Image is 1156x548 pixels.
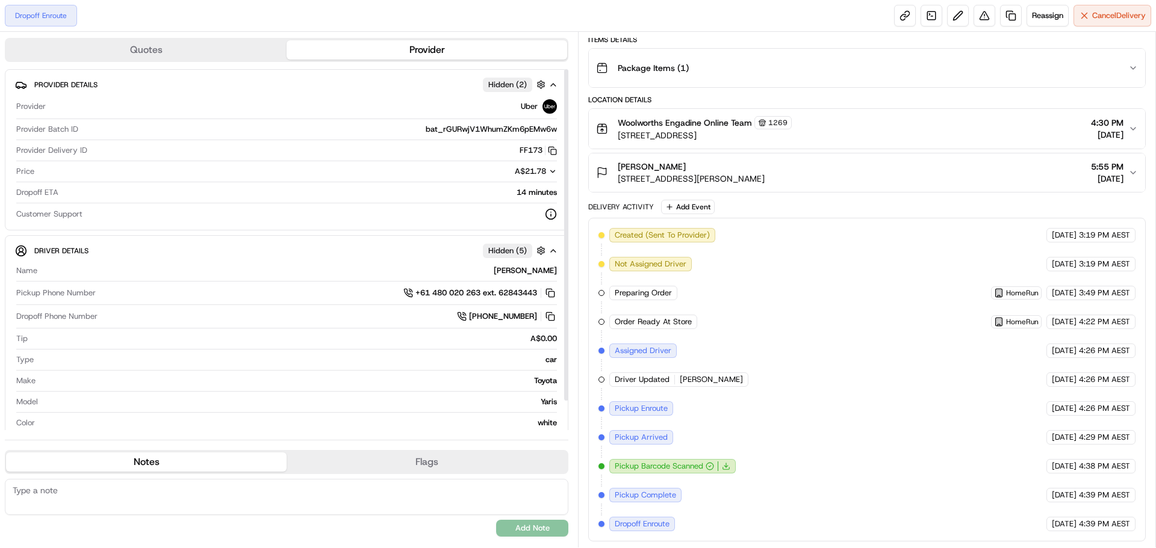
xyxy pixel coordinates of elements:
[41,127,152,137] div: We're available if you need us!
[6,452,287,472] button: Notes
[39,354,557,365] div: car
[618,173,765,185] span: [STREET_ADDRESS][PERSON_NAME]
[483,77,548,92] button: Hidden (2)
[488,245,527,256] span: Hidden ( 5 )
[618,161,686,173] span: [PERSON_NAME]
[589,109,1145,149] button: Woolworths Engadine Online Team1269[STREET_ADDRESS]4:30 PM[DATE]
[24,174,92,186] span: Knowledge Base
[1079,374,1130,385] span: 4:26 PM AEST
[31,78,199,90] input: Clear
[205,119,219,133] button: Start new chat
[40,417,557,428] div: white
[1052,259,1077,269] span: [DATE]
[16,396,38,407] span: Model
[615,230,710,241] span: Created (Sent To Provider)
[1052,230,1077,241] span: [DATE]
[589,49,1145,87] button: Package Items (1)
[16,288,96,298] span: Pickup Phone Number
[1052,461,1077,472] span: [DATE]
[542,99,557,114] img: uber-new-logo.jpeg
[16,101,46,112] span: Provider
[469,311,537,322] span: [PHONE_NUMBER]
[403,286,557,300] a: +61 480 020 263 ext. 62843443
[16,166,34,177] span: Price
[16,265,37,276] span: Name
[1052,374,1077,385] span: [DATE]
[615,403,668,414] span: Pickup Enroute
[16,375,36,386] span: Make
[1052,432,1077,443] span: [DATE]
[1052,288,1077,298] span: [DATE]
[16,145,87,156] span: Provider Delivery ID
[615,519,670,529] span: Dropoff Enroute
[16,209,82,220] span: Customer Support
[1091,161,1123,173] span: 5:55 PM
[42,265,557,276] div: [PERSON_NAME]
[1091,117,1123,129] span: 4:30 PM
[12,48,219,67] p: Welcome 👋
[15,75,558,94] button: Provider DetailsHidden (2)
[12,12,36,36] img: Nash
[1079,403,1130,414] span: 4:26 PM AEST
[16,417,35,428] span: Color
[1032,10,1063,21] span: Reassign
[34,80,98,90] span: Provider Details
[33,333,557,344] div: A$0.00
[15,241,558,260] button: Driver DetailsHidden (5)
[41,115,197,127] div: Start new chat
[615,374,670,385] span: Driver Updated
[451,166,557,177] button: A$21.78
[1079,461,1130,472] span: 4:38 PM AEST
[615,490,676,500] span: Pickup Complete
[618,62,689,74] span: Package Items ( 1 )
[287,40,567,60] button: Provider
[1079,230,1130,241] span: 3:19 PM AEST
[102,176,111,185] div: 💻
[515,166,546,176] span: A$21.78
[1006,288,1039,298] span: HomeRun
[40,375,557,386] div: Toyota
[768,118,788,128] span: 1269
[1079,490,1130,500] span: 4:39 PM AEST
[615,316,692,327] span: Order Ready At Store
[618,129,792,141] span: [STREET_ADDRESS]
[618,117,752,129] span: Woolworths Engadine Online Team
[483,243,548,258] button: Hidden (5)
[521,101,538,112] span: Uber
[85,203,146,213] a: Powered byPylon
[16,354,34,365] span: Type
[6,40,287,60] button: Quotes
[1052,490,1077,500] span: [DATE]
[615,461,703,472] span: Pickup Barcode Scanned
[16,311,98,322] span: Dropoff Phone Number
[97,170,198,191] a: 💻API Documentation
[680,374,743,385] span: [PERSON_NAME]
[34,246,89,256] span: Driver Details
[1052,345,1077,356] span: [DATE]
[520,145,557,156] button: FF173
[426,124,557,135] span: bat_rGURwjV1WhumZKm6pEMw6w
[661,200,715,214] button: Add Event
[1079,345,1130,356] span: 4:26 PM AEST
[589,153,1145,192] button: [PERSON_NAME][STREET_ADDRESS][PERSON_NAME]5:55 PM[DATE]
[43,396,557,407] div: Yaris
[287,452,567,472] button: Flags
[588,95,1146,105] div: Location Details
[1052,403,1077,414] span: [DATE]
[1091,129,1123,141] span: [DATE]
[114,174,193,186] span: API Documentation
[457,310,557,323] button: [PHONE_NUMBER]
[7,170,97,191] a: 📗Knowledge Base
[1006,317,1039,327] span: HomeRun
[488,79,527,90] span: Hidden ( 2 )
[1052,519,1077,529] span: [DATE]
[615,432,668,443] span: Pickup Arrived
[1052,316,1077,327] span: [DATE]
[1027,5,1069,26] button: Reassign
[1091,173,1123,185] span: [DATE]
[615,461,714,472] button: Pickup Barcode Scanned
[1079,288,1130,298] span: 3:49 PM AEST
[615,288,672,298] span: Preparing Order
[16,124,78,135] span: Provider Batch ID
